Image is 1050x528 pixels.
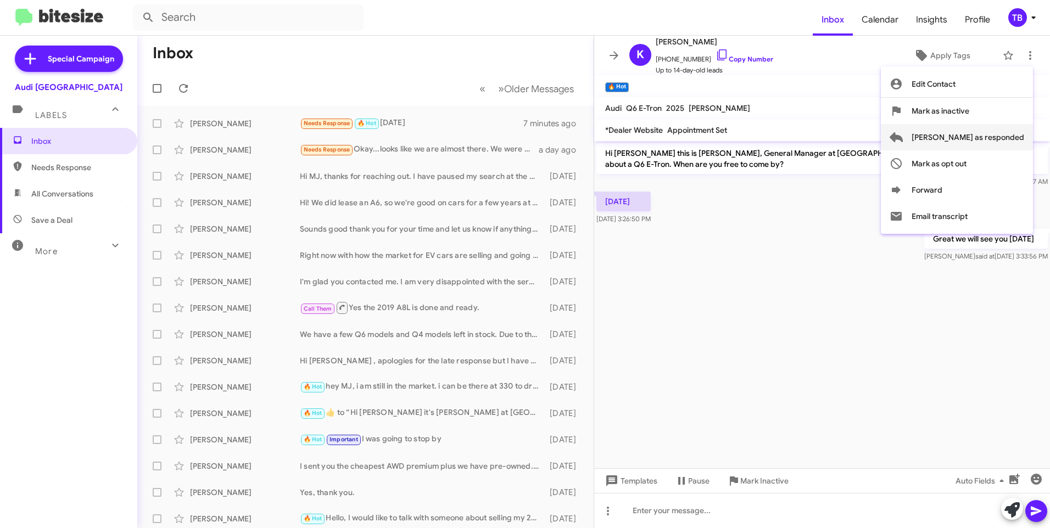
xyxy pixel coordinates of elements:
span: Mark as opt out [912,150,967,177]
button: Forward [881,177,1033,203]
span: [PERSON_NAME] as responded [912,124,1024,150]
span: Edit Contact [912,71,956,97]
span: Mark as inactive [912,98,969,124]
button: Email transcript [881,203,1033,229]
